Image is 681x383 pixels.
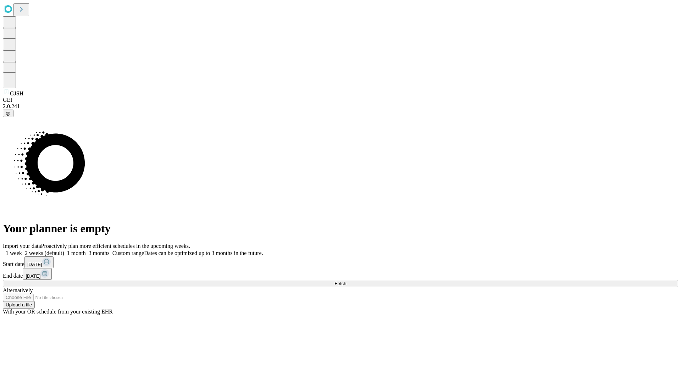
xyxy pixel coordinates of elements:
div: End date [3,268,678,280]
span: [DATE] [26,273,40,279]
span: With your OR schedule from your existing EHR [3,309,113,315]
h1: Your planner is empty [3,222,678,235]
div: GEI [3,97,678,103]
button: [DATE] [23,268,52,280]
div: 2.0.241 [3,103,678,110]
span: Alternatively [3,287,33,293]
span: Proactively plan more efficient schedules in the upcoming weeks. [41,243,190,249]
span: @ [6,111,11,116]
span: Custom range [112,250,144,256]
button: @ [3,110,13,117]
button: Fetch [3,280,678,287]
span: Fetch [334,281,346,286]
span: Dates can be optimized up to 3 months in the future. [144,250,263,256]
span: 1 week [6,250,22,256]
span: GJSH [10,90,23,96]
div: Start date [3,256,678,268]
button: Upload a file [3,301,35,309]
button: [DATE] [24,256,54,268]
span: [DATE] [27,262,42,267]
span: Import your data [3,243,41,249]
span: 2 weeks (default) [25,250,64,256]
span: 3 months [89,250,110,256]
span: 1 month [67,250,86,256]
